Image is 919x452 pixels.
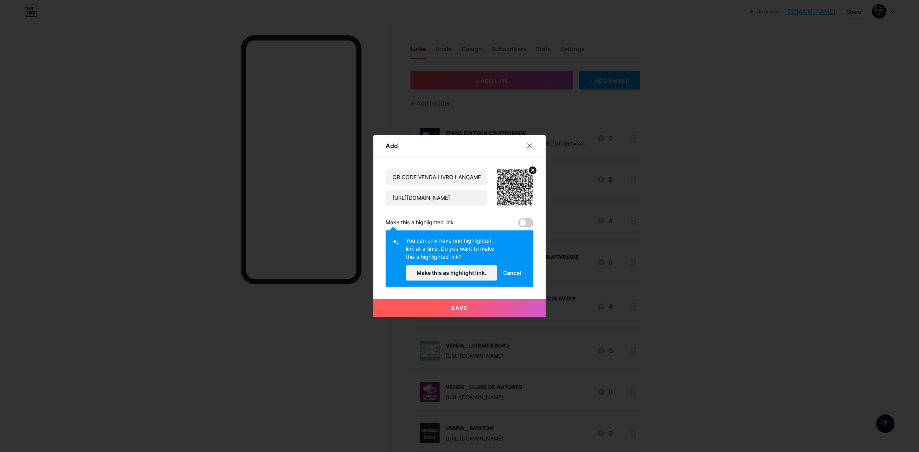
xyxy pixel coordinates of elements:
input: Title [386,170,487,185]
input: URL [386,190,487,206]
div: You can only have one highlighted link at a time. Do you want to make this a highlighted link? [406,237,497,265]
div: Add [386,141,398,150]
button: Save [373,299,546,317]
button: Cancel [497,265,527,281]
span: Cancel [503,269,521,277]
button: Make this as highlight link. [406,265,497,281]
div: Make this a highlighted link [386,218,454,227]
span: Make this as highlight link. [417,269,486,276]
img: link_thumbnail [497,169,533,206]
span: Save [451,305,468,311]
